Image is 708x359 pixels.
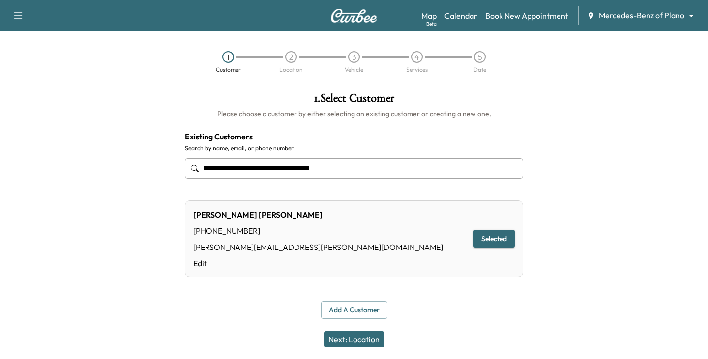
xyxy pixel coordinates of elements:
[321,301,387,319] button: Add a customer
[185,92,523,109] h1: 1 . Select Customer
[426,20,437,28] div: Beta
[193,209,443,221] div: [PERSON_NAME] [PERSON_NAME]
[348,51,360,63] div: 3
[285,51,297,63] div: 2
[185,144,523,152] label: Search by name, email, or phone number
[185,109,523,119] h6: Please choose a customer by either selecting an existing customer or creating a new one.
[473,67,486,73] div: Date
[193,241,443,253] div: [PERSON_NAME][EMAIL_ADDRESS][PERSON_NAME][DOMAIN_NAME]
[485,10,568,22] a: Book New Appointment
[279,67,303,73] div: Location
[185,131,523,142] h4: Existing Customers
[216,67,241,73] div: Customer
[599,10,684,21] span: Mercedes-Benz of Plano
[411,51,423,63] div: 4
[406,67,428,73] div: Services
[193,257,443,269] a: Edit
[421,10,437,22] a: MapBeta
[222,51,234,63] div: 1
[324,331,384,347] button: Next: Location
[345,67,363,73] div: Vehicle
[193,225,443,237] div: [PHONE_NUMBER]
[444,10,477,22] a: Calendar
[474,51,486,63] div: 5
[330,9,378,23] img: Curbee Logo
[473,230,515,248] button: Selected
